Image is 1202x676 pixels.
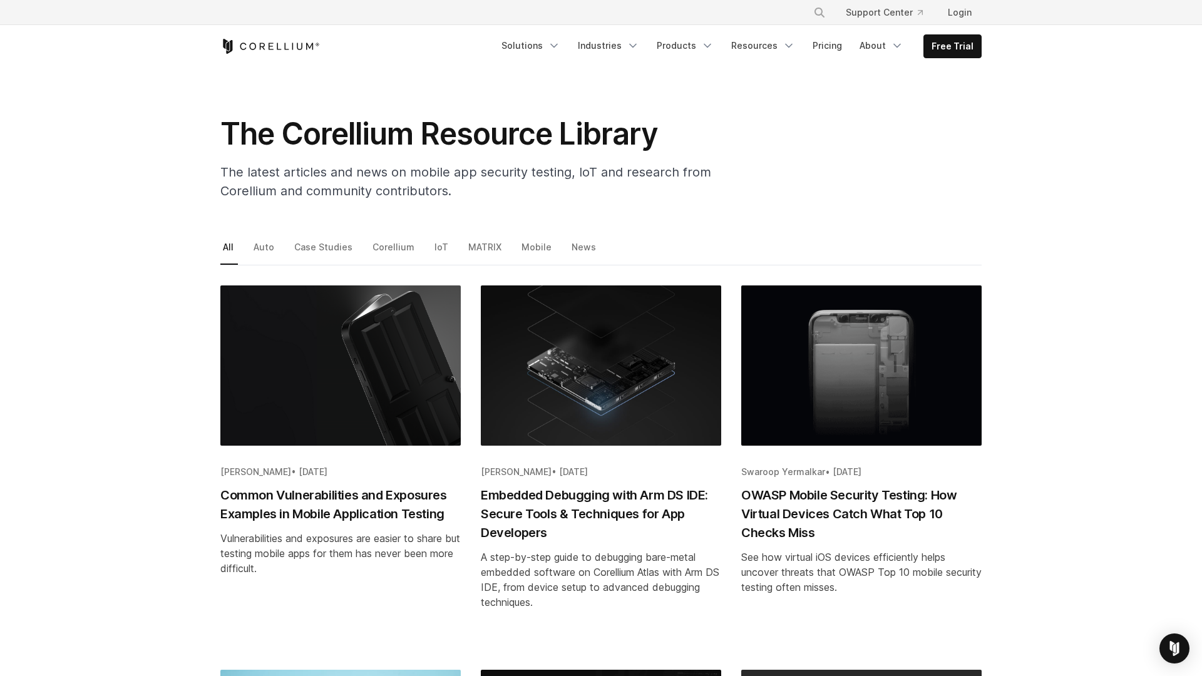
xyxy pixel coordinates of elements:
div: Vulnerabilities and exposures are easier to share but testing mobile apps for them has never been... [220,531,461,576]
div: A step-by-step guide to debugging bare-metal embedded software on Corellium Atlas with Arm DS IDE... [481,550,721,610]
span: [PERSON_NAME] [481,466,552,477]
span: Swaroop Yermalkar [741,466,825,477]
a: Solutions [494,34,568,57]
a: MATRIX [466,238,506,265]
div: See how virtual iOS devices efficiently helps uncover threats that OWASP Top 10 mobile security t... [741,550,982,595]
div: Navigation Menu [798,1,982,24]
div: • [220,466,461,478]
span: [DATE] [559,466,588,477]
h2: OWASP Mobile Security Testing: How Virtual Devices Catch What Top 10 Checks Miss [741,486,982,542]
div: Navigation Menu [494,34,982,58]
button: Search [808,1,831,24]
a: About [852,34,911,57]
a: IoT [432,238,453,265]
img: Common Vulnerabilities and Exposures Examples in Mobile Application Testing [220,285,461,446]
a: Mobile [519,238,556,265]
a: Corellium [370,238,419,265]
a: Case Studies [292,238,357,265]
h1: The Corellium Resource Library [220,115,721,153]
a: Blog post summary: OWASP Mobile Security Testing: How Virtual Devices Catch What Top 10 Checks Miss [741,285,982,650]
span: [DATE] [833,466,861,477]
a: Blog post summary: Embedded Debugging with Arm DS IDE: Secure Tools & Techniques for App Developers [481,285,721,650]
div: Open Intercom Messenger [1159,633,1189,663]
span: [DATE] [299,466,327,477]
a: Free Trial [924,35,981,58]
a: News [569,238,600,265]
a: Pricing [805,34,850,57]
h2: Embedded Debugging with Arm DS IDE: Secure Tools & Techniques for App Developers [481,486,721,542]
a: Resources [724,34,803,57]
h2: Common Vulnerabilities and Exposures Examples in Mobile Application Testing [220,486,461,523]
a: Products [649,34,721,57]
div: • [741,466,982,478]
img: Embedded Debugging with Arm DS IDE: Secure Tools & Techniques for App Developers [481,285,721,446]
a: Support Center [836,1,933,24]
a: Corellium Home [220,39,320,54]
img: OWASP Mobile Security Testing: How Virtual Devices Catch What Top 10 Checks Miss [741,285,982,446]
a: Blog post summary: Common Vulnerabilities and Exposures Examples in Mobile Application Testing [220,285,461,650]
span: The latest articles and news on mobile app security testing, IoT and research from Corellium and ... [220,165,711,198]
div: • [481,466,721,478]
a: Industries [570,34,647,57]
a: Auto [251,238,279,265]
span: [PERSON_NAME] [220,466,291,477]
a: All [220,238,238,265]
a: Login [938,1,982,24]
